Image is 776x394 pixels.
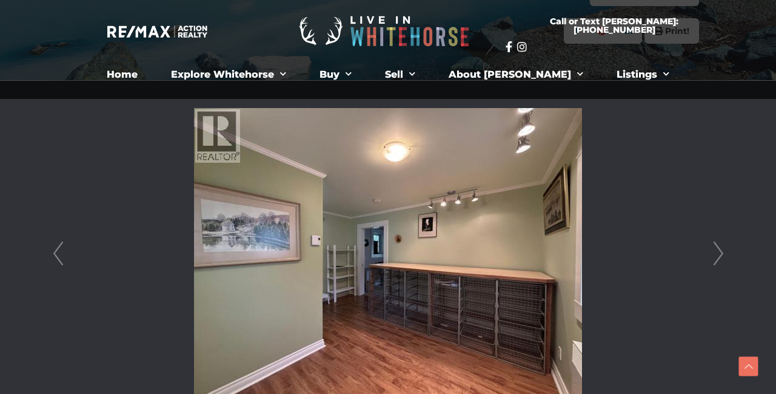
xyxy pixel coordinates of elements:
[98,63,147,87] a: Home
[162,63,295,87] a: Explore Whitehorse
[55,63,721,87] nav: Menu
[607,63,678,87] a: Listings
[376,63,424,87] a: Sell
[506,10,723,41] a: Call or Text [PERSON_NAME]: [PHONE_NUMBER]
[310,63,361,87] a: Buy
[440,63,592,87] a: About [PERSON_NAME]
[520,17,708,34] span: Call or Text [PERSON_NAME]: [PHONE_NUMBER]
